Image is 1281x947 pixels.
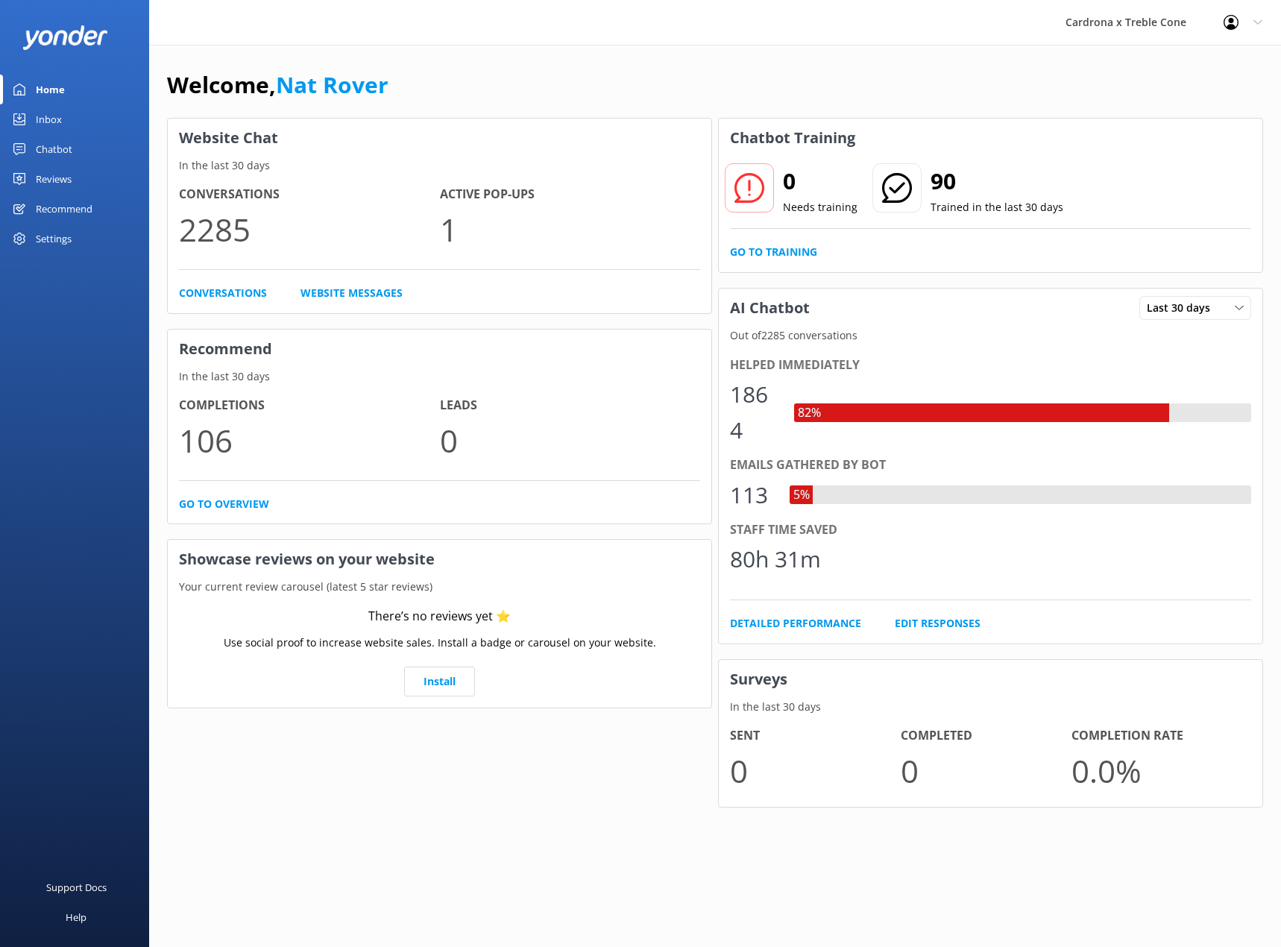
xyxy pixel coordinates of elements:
p: Your current review carousel (latest 5 star reviews) [168,579,711,595]
h4: Conversations [179,185,440,204]
div: 82% [794,403,825,423]
h3: Recommend [168,330,711,368]
div: Chatbot [36,134,72,164]
h3: Chatbot Training [719,119,866,157]
img: yonder-white-logo.png [22,25,108,50]
h4: Active Pop-ups [440,185,701,204]
p: 0.0 % [1071,746,1242,796]
p: 2285 [179,204,440,254]
h4: Completions [179,396,440,415]
a: Conversations [179,285,267,301]
div: 113 [730,477,775,513]
p: In the last 30 days [168,368,711,385]
a: Edit Responses [895,615,981,632]
a: Go to Training [730,244,817,260]
p: 0 [440,415,701,465]
p: 106 [179,415,440,465]
h3: AI Chatbot [719,289,821,327]
div: Inbox [36,104,62,134]
h4: Sent [730,726,901,746]
h2: 0 [783,163,857,199]
a: Website Messages [300,285,403,301]
h3: Website Chat [168,119,711,157]
div: Home [36,75,65,104]
p: 1 [440,204,701,254]
a: Detailed Performance [730,615,861,632]
div: 1864 [730,377,779,448]
div: Support Docs [46,872,107,902]
h2: 90 [931,163,1063,199]
h3: Showcase reviews on your website [168,540,711,579]
h1: Welcome, [167,67,388,103]
h4: Completion Rate [1071,726,1242,746]
a: Nat Rover [276,69,388,100]
div: Reviews [36,164,72,194]
h3: Surveys [719,660,1262,699]
div: 80h 31m [730,541,821,577]
p: In the last 30 days [719,699,1262,715]
p: 0 [730,746,901,796]
div: Help [66,902,86,932]
a: Install [404,667,475,696]
div: Settings [36,224,72,254]
p: 0 [901,746,1071,796]
div: Emails gathered by bot [730,456,1251,475]
div: There’s no reviews yet ⭐ [368,607,511,626]
p: Use social proof to increase website sales. Install a badge or carousel on your website. [224,635,656,651]
span: Last 30 days [1147,300,1219,316]
p: Trained in the last 30 days [931,199,1063,215]
p: In the last 30 days [168,157,711,174]
div: Staff time saved [730,520,1251,540]
div: Helped immediately [730,356,1251,375]
a: Go to overview [179,496,269,512]
p: Needs training [783,199,857,215]
h4: Completed [901,726,1071,746]
div: 5% [790,485,813,505]
p: Out of 2285 conversations [719,327,1262,344]
div: Recommend [36,194,92,224]
h4: Leads [440,396,701,415]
